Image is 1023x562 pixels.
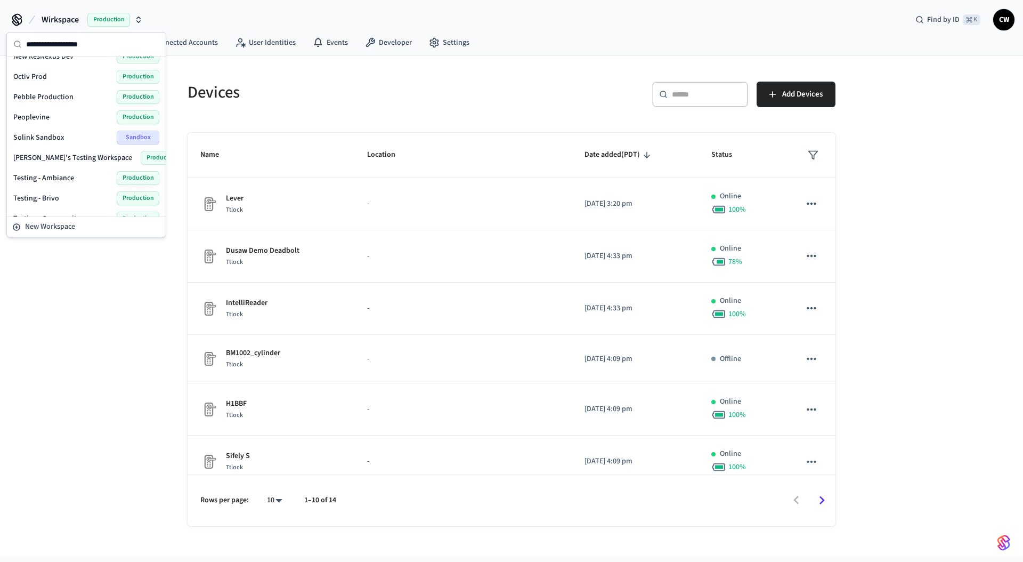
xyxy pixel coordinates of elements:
p: Online [720,448,741,460]
a: Settings [420,33,478,52]
span: Ttlock [226,411,243,420]
p: Online [720,191,741,202]
span: 100 % [728,410,746,420]
img: Placeholder Lock Image [200,350,217,367]
p: Online [720,243,741,254]
p: [DATE] 4:33 pm [584,303,686,314]
img: Placeholder Lock Image [200,196,217,213]
span: Date added(PDT) [584,147,654,163]
a: Developer [356,33,420,52]
span: Octiv Prod [13,71,47,82]
span: 78 % [728,256,742,267]
span: Production [117,212,159,226]
div: Suggestions [7,57,166,216]
button: CW [993,9,1014,30]
p: Dusaw Demo Deadbolt [226,245,299,256]
span: Ttlock [226,310,243,319]
p: - [367,354,559,365]
img: Placeholder Lock Image [200,401,217,418]
p: - [367,404,559,415]
span: Find by ID [927,14,960,25]
p: [DATE] 4:09 pm [584,354,686,365]
span: 100 % [728,462,746,472]
a: Connected Accounts [130,33,226,52]
img: Placeholder Lock Image [200,300,217,317]
p: Sifely S [226,451,250,462]
p: - [367,198,559,210]
span: 100 % [728,204,746,215]
span: 100 % [728,309,746,319]
div: 10 [262,493,287,508]
img: Placeholder Lock Image [200,453,217,470]
p: IntelliReader [226,298,267,309]
span: Production [117,191,159,205]
span: Pebble Production [13,92,74,102]
span: Production [117,70,159,84]
span: Sandbox [117,131,159,144]
span: Peoplevine [13,112,50,123]
span: [PERSON_NAME]'s Testing Workspace [13,152,132,163]
button: New Workspace [8,218,165,236]
span: Ttlock [226,205,243,214]
span: Testing - Ambiance [13,173,74,183]
p: [DATE] 4:09 pm [584,404,686,415]
p: [DATE] 4:09 pm [584,456,686,467]
p: - [367,456,559,467]
button: Add Devices [757,82,835,107]
p: H1BBF [226,398,247,410]
span: Production [87,13,130,27]
p: Lever [226,193,243,204]
span: Location [367,147,409,163]
span: Status [711,147,746,163]
span: New Workspace [25,221,75,232]
img: SeamLogoGradient.69752ec5.svg [997,534,1010,551]
span: ⌘ K [963,14,980,25]
div: Find by ID⌘ K [907,10,989,29]
a: User Identities [226,33,304,52]
span: Production [117,50,159,63]
span: Ttlock [226,463,243,472]
span: CW [994,10,1013,29]
span: Wirkspace [42,13,79,26]
button: Go to next page [809,488,834,513]
p: BM1002_cylinder [226,348,280,359]
p: 1–10 of 14 [304,495,336,506]
span: Production [117,90,159,104]
span: Testing - Brivo [13,193,59,204]
p: Offline [720,354,741,365]
span: Production [117,110,159,124]
a: Events [304,33,356,52]
h5: Devices [188,82,505,103]
p: - [367,303,559,314]
span: Solink Sandbox [13,132,64,143]
span: Production [117,171,159,185]
span: Ttlock [226,360,243,369]
p: Online [720,396,741,407]
span: Testing - Community [13,213,80,224]
span: New ResNexus Dev [13,51,74,62]
p: - [367,251,559,262]
p: Online [720,295,741,307]
img: Placeholder Lock Image [200,248,217,265]
p: [DATE] 4:33 pm [584,251,686,262]
p: [DATE] 3:20 pm [584,198,686,210]
span: Production [141,151,183,165]
span: Name [200,147,233,163]
span: Add Devices [782,87,823,101]
span: Ttlock [226,258,243,267]
p: Rows per page: [200,495,249,506]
